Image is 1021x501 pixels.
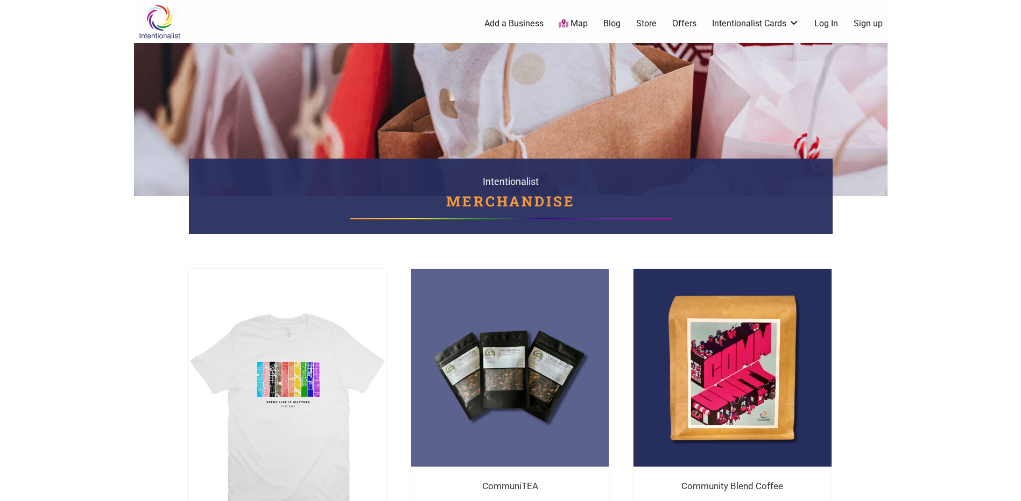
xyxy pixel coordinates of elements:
[633,269,832,467] img: Community Blend Coffee
[411,476,609,498] h2: CommuniTEA
[854,18,883,30] a: Sign up
[559,18,588,30] a: Map
[603,18,621,30] a: Blog
[633,476,832,498] h2: Community Blend Coffee
[712,18,799,30] a: Intentionalist Cards
[636,18,657,30] a: Store
[411,269,609,467] img: CommuniTEA
[189,194,833,210] h2: Merchandise
[484,18,544,30] a: Add a Business
[672,18,696,30] a: Offers
[134,4,185,39] img: Intentionalist
[814,18,838,30] a: Log In
[189,175,833,188] h1: Intentionalist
